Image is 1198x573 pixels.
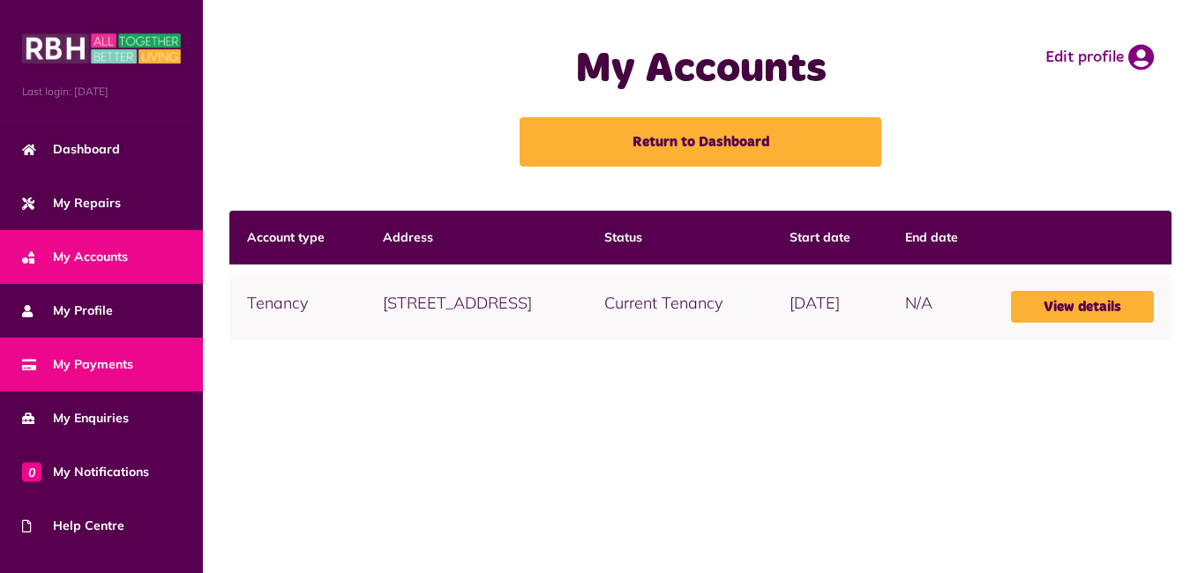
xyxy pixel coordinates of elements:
span: 0 [22,462,41,481]
span: My Repairs [22,194,121,212]
a: Return to Dashboard [520,117,881,167]
td: [STREET_ADDRESS] [365,273,587,340]
span: My Notifications [22,463,149,481]
th: End date [887,211,993,264]
span: My Profile [22,301,113,320]
a: Edit profile [1045,44,1154,71]
th: Account type [229,211,365,264]
span: Last login: [DATE] [22,84,181,100]
span: My Payments [22,355,133,374]
a: View details [1011,291,1154,323]
h1: My Accounts [469,44,932,95]
th: Address [365,211,587,264]
td: Current Tenancy [587,273,771,340]
span: Help Centre [22,517,124,535]
span: Dashboard [22,140,120,159]
th: Start date [772,211,887,264]
span: My Enquiries [22,409,129,428]
img: MyRBH [22,31,181,66]
td: N/A [887,273,993,340]
th: Status [587,211,771,264]
span: My Accounts [22,248,128,266]
td: Tenancy [229,273,365,340]
td: [DATE] [772,273,887,340]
